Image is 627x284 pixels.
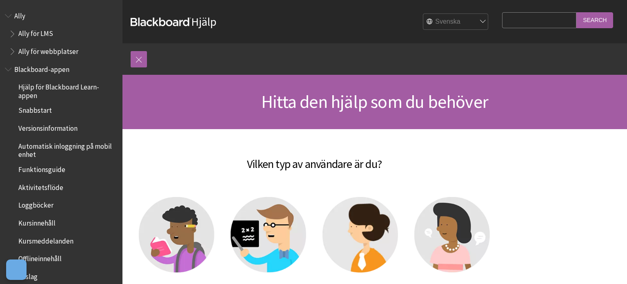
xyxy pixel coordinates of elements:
button: Open Preferences [6,259,27,280]
strong: Blackboard [131,18,191,26]
img: Kursdeltagare [139,197,214,273]
span: Hjälp för Blackboard Learn-appen [18,81,117,100]
img: Administratör [322,197,398,273]
nav: Book outline for Anthology Ally Help [5,9,118,58]
span: Kursmeddelanden [18,234,73,245]
span: Automatisk inloggning på mobil enhet [18,139,117,159]
span: Kursinnehåll [18,216,56,227]
span: Offlineinnehåll [18,252,62,263]
span: Anslag [18,270,38,281]
h2: Vilken typ av användare är du? [131,145,498,172]
a: BlackboardHjälp [131,14,216,29]
span: Ally för webbplatser [18,45,78,56]
span: Funktionsguide [18,163,65,174]
span: Aktivitetsflöde [18,181,63,192]
span: Loggböcker [18,199,53,210]
img: Lärare [231,197,306,273]
span: Ally [14,9,25,20]
span: Versionsinformation [18,121,78,132]
img: Förälder [414,197,490,273]
input: Search [576,12,613,28]
span: Ally för LMS [18,27,53,38]
span: Snabbstart [18,104,52,115]
span: Blackboard-appen [14,63,69,74]
select: Site Language Selector [423,14,489,30]
span: Hitta den hjälp som du behöver [261,90,488,113]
